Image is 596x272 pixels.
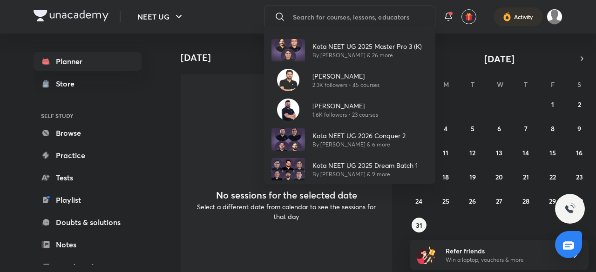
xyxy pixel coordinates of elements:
[264,95,435,125] a: Avatar[PERSON_NAME]1.6K followers • 23 courses
[312,140,406,149] p: By [PERSON_NAME] & 6 more
[312,160,418,170] p: Kota NEET UG 2025 Dream Batch 1
[277,99,299,121] img: Avatar
[264,65,435,95] a: Avatar[PERSON_NAME]2.3K followers • 45 courses
[264,35,435,65] a: AvatarKota NEET UG 2025 Master Pro 3 (K)By [PERSON_NAME] & 26 more
[271,158,305,180] img: Avatar
[264,125,435,154] a: AvatarKota NEET UG 2026 Conquer 2By [PERSON_NAME] & 6 more
[312,170,418,179] p: By [PERSON_NAME] & 9 more
[312,81,379,89] p: 2.3K followers • 45 courses
[312,71,379,81] p: [PERSON_NAME]
[264,154,435,184] a: AvatarKota NEET UG 2025 Dream Batch 1By [PERSON_NAME] & 9 more
[312,111,378,119] p: 1.6K followers • 23 courses
[312,101,378,111] p: [PERSON_NAME]
[312,131,406,140] p: Kota NEET UG 2026 Conquer 2
[271,128,305,151] img: Avatar
[564,203,576,214] img: ttu
[312,51,422,60] p: By [PERSON_NAME] & 26 more
[277,69,299,91] img: Avatar
[271,39,305,61] img: Avatar
[312,41,422,51] p: Kota NEET UG 2025 Master Pro 3 (K)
